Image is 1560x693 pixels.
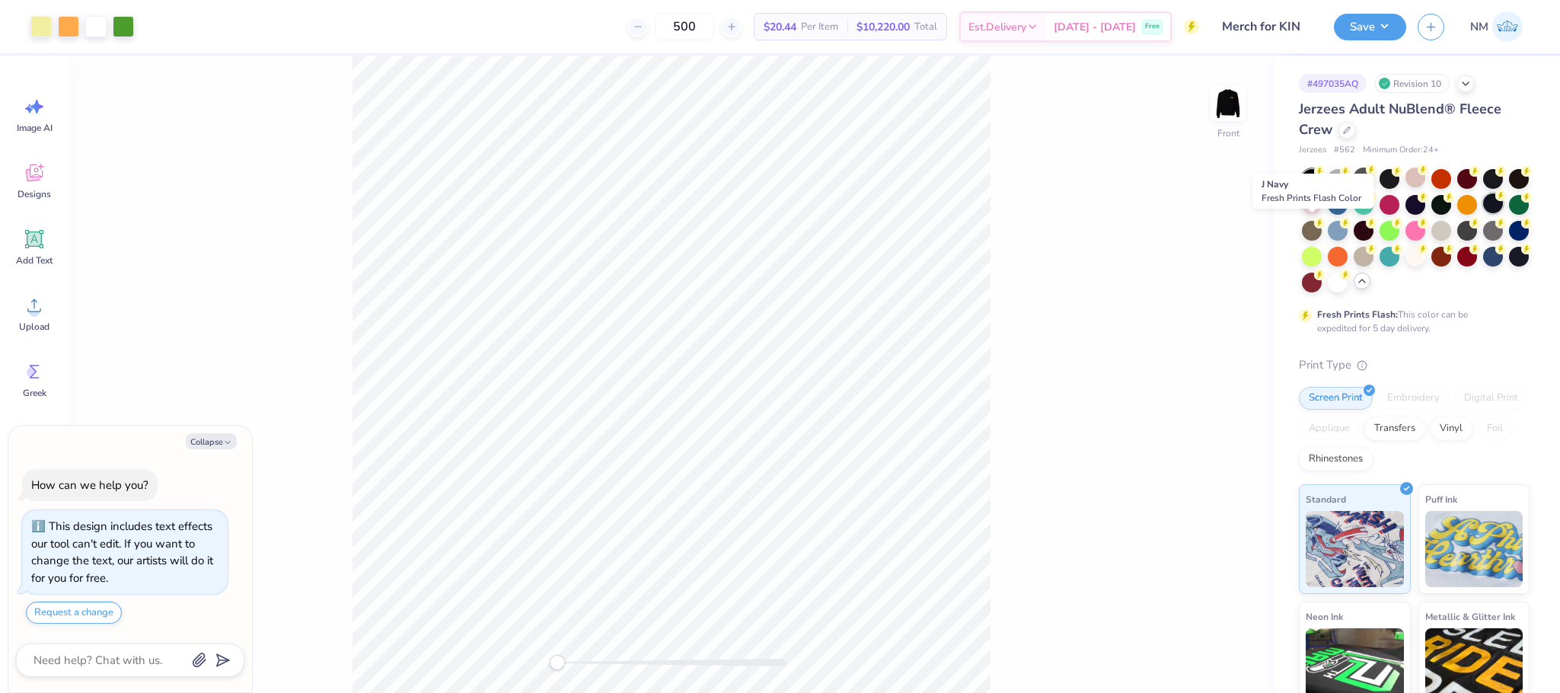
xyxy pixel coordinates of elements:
[1145,21,1160,32] span: Free
[1317,308,1504,335] div: This color can be expedited for 5 day delivery.
[1299,448,1373,471] div: Rhinestones
[1054,19,1136,35] span: [DATE] - [DATE]
[1364,417,1425,440] div: Transfers
[1306,511,1404,587] img: Standard
[550,655,565,670] div: Accessibility label
[1299,144,1326,157] span: Jerzees
[1213,88,1243,119] img: Front
[1377,387,1450,410] div: Embroidery
[1306,608,1343,624] span: Neon Ink
[1425,491,1457,507] span: Puff Ink
[655,13,714,40] input: – –
[17,122,53,134] span: Image AI
[968,19,1026,35] span: Est. Delivery
[23,387,46,399] span: Greek
[1477,417,1513,440] div: Foil
[1334,144,1355,157] span: # 562
[1363,144,1439,157] span: Minimum Order: 24 +
[764,19,796,35] span: $20.44
[1306,491,1346,507] span: Standard
[1217,126,1239,140] div: Front
[1299,100,1501,139] span: Jerzees Adult NuBlend® Fleece Crew
[31,477,148,493] div: How can we help you?
[1492,11,1523,42] img: Naina Mehta
[1374,74,1450,93] div: Revision 10
[1299,356,1530,374] div: Print Type
[857,19,910,35] span: $10,220.00
[26,602,122,624] button: Request a change
[1317,308,1398,321] strong: Fresh Prints Flash:
[1470,18,1488,36] span: NM
[1425,608,1515,624] span: Metallic & Glitter Ink
[1299,387,1373,410] div: Screen Print
[1262,192,1361,204] span: Fresh Prints Flash Color
[1334,14,1406,40] button: Save
[16,254,53,267] span: Add Text
[1430,417,1472,440] div: Vinyl
[1463,11,1530,42] a: NM
[1299,74,1367,93] div: # 497035AQ
[801,19,838,35] span: Per Item
[1299,417,1360,440] div: Applique
[1454,387,1528,410] div: Digital Print
[31,519,213,586] div: This design includes text effects our tool can't edit. If you want to change the text, our artist...
[1425,511,1523,587] img: Puff Ink
[1253,174,1374,209] div: J Navy
[18,188,51,200] span: Designs
[19,321,49,333] span: Upload
[186,433,237,449] button: Collapse
[1211,11,1322,42] input: Untitled Design
[914,19,937,35] span: Total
